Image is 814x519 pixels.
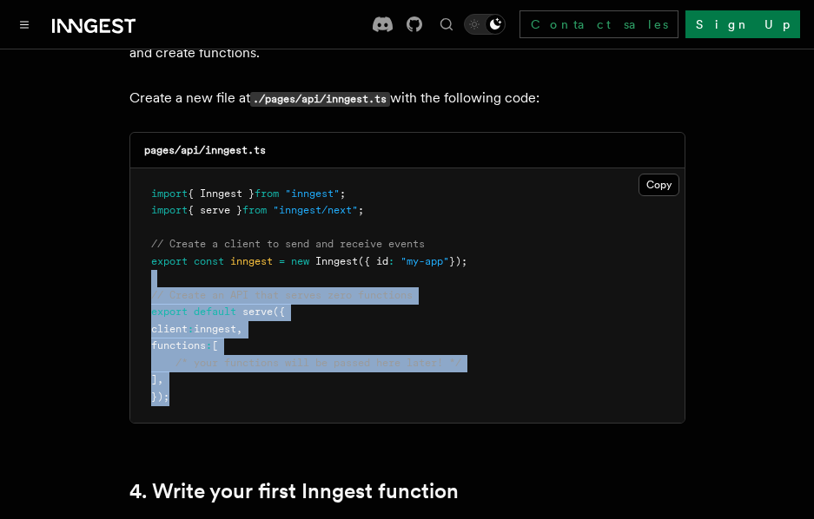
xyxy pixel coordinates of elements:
span: // Create an API that serves zero functions [151,289,413,301]
span: default [194,305,236,318]
span: serve [242,305,273,318]
span: new [291,255,309,267]
span: }); [449,255,467,267]
span: ; [358,204,364,216]
code: ./pages/api/inngest.ts [250,92,390,107]
span: ] [151,373,157,385]
span: }); [151,391,169,403]
span: /* your functions will be passed here later! */ [175,357,461,369]
span: : [206,339,212,351]
span: [ [212,339,218,351]
span: export [151,305,188,318]
a: Contact sales [520,10,678,38]
a: 4. Write your first Inngest function [129,479,459,503]
span: { serve } [188,204,242,216]
span: functions [151,339,206,351]
button: Toggle dark mode [464,14,506,35]
p: Create a new file at with the following code: [129,86,685,111]
button: Copy [639,174,679,196]
span: : [188,323,194,335]
span: = [279,255,285,267]
span: , [157,373,163,385]
span: "inngest" [285,187,340,200]
span: from [255,187,279,200]
span: ({ [273,305,285,318]
span: const [194,255,224,267]
span: import [151,204,188,216]
a: Sign Up [685,10,800,38]
span: "inngest/next" [273,204,358,216]
span: // Create a client to send and receive events [151,238,425,250]
span: inngest [194,323,236,335]
span: from [242,204,267,216]
button: Find something... [436,14,457,35]
span: import [151,187,188,200]
button: Toggle navigation [14,14,35,35]
span: export [151,255,188,267]
span: "my-app" [400,255,449,267]
span: { Inngest } [188,187,255,200]
span: client [151,323,188,335]
span: ({ id [358,255,388,267]
span: : [388,255,394,267]
span: ; [340,187,346,200]
code: pages/api/inngest.ts [144,144,266,156]
span: , [236,323,242,335]
span: Inngest [315,255,358,267]
span: inngest [230,255,273,267]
